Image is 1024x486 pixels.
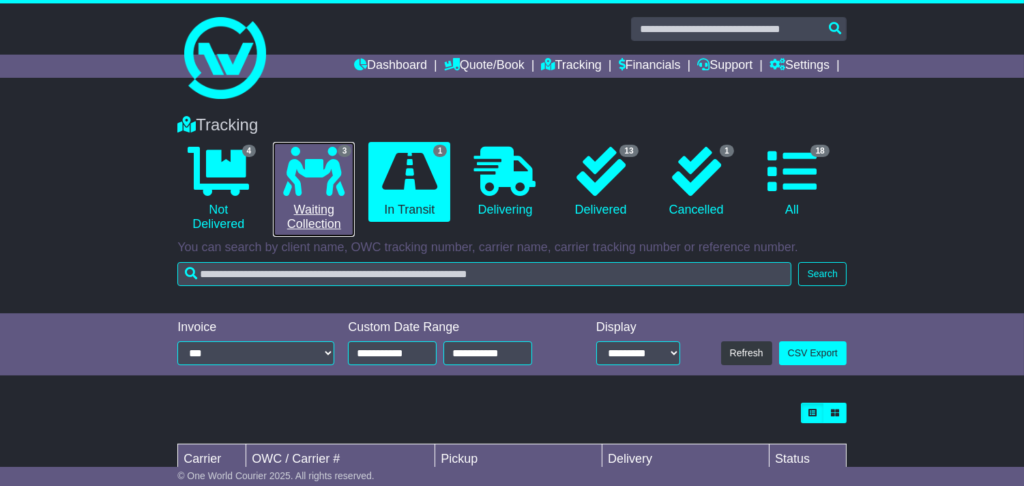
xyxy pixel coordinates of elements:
a: Dashboard [354,55,427,78]
span: © One World Courier 2025. All rights reserved. [177,470,375,481]
p: You can search by client name, OWC tracking number, carrier name, carrier tracking number or refe... [177,240,847,255]
a: Tracking [542,55,602,78]
a: 4 Not Delivered [177,142,259,237]
button: Refresh [721,341,772,365]
td: Delivery [602,444,770,474]
button: Search [798,262,846,286]
div: Invoice [177,320,334,335]
td: Pickup [435,444,602,474]
a: CSV Export [779,341,847,365]
span: 3 [338,145,352,157]
a: Delivering [464,142,546,223]
span: 4 [242,145,257,157]
a: 1 In Transit [368,142,450,223]
span: 1 [720,145,734,157]
a: Settings [770,55,830,78]
div: Display [596,320,680,335]
a: 1 Cancelled [656,142,737,223]
span: 13 [619,145,638,157]
td: Carrier [178,444,246,474]
a: 3 Waiting Collection [273,142,355,237]
a: 18 All [751,142,833,223]
div: Tracking [171,115,853,135]
td: Status [770,444,847,474]
a: Financials [619,55,681,78]
a: Quote/Book [444,55,525,78]
span: 1 [433,145,448,157]
span: 18 [810,145,829,157]
div: Custom Date Range [348,320,562,335]
a: Support [697,55,752,78]
td: OWC / Carrier # [246,444,435,474]
a: 13 Delivered [560,142,642,223]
